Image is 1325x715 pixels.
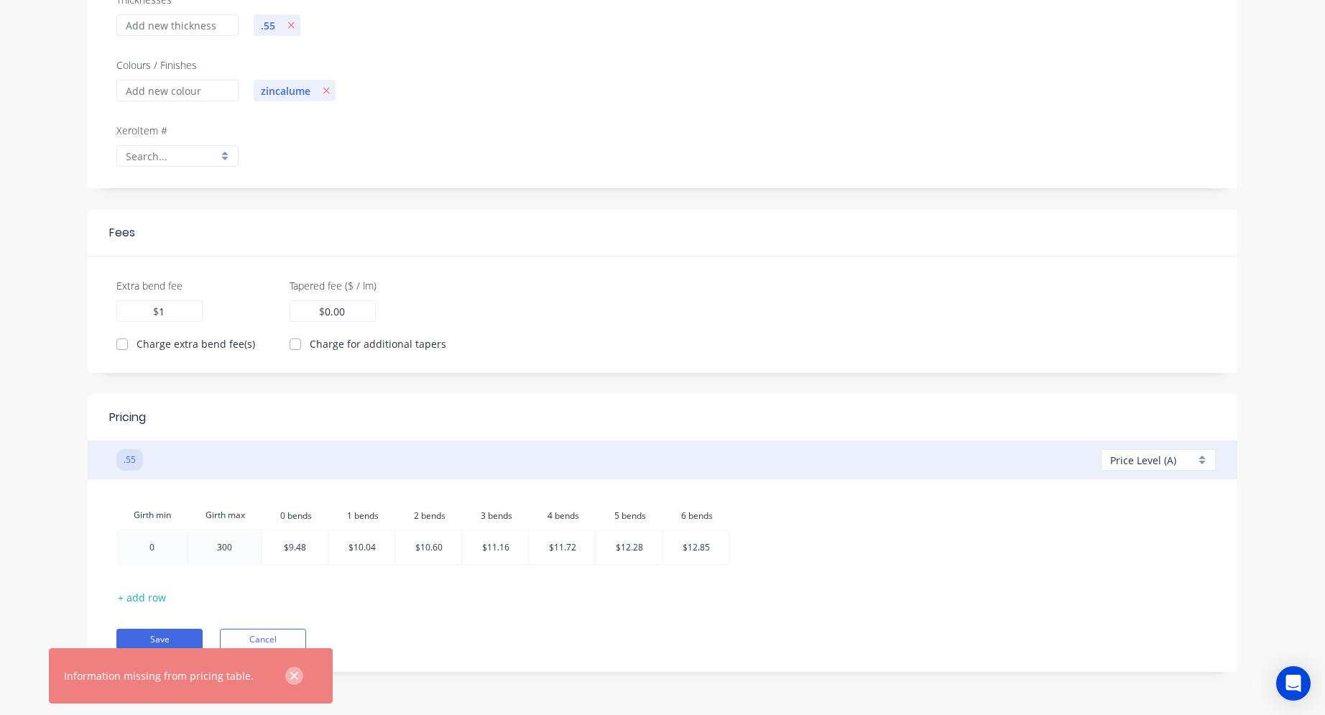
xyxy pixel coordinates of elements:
label: Extra bend fee [116,278,183,293]
div: Information missing from pricing table. [64,668,254,683]
span: Price Level (A) [1110,453,1176,468]
input: Add new thickness [116,14,239,36]
input: 0.00 [159,304,166,319]
input: ? [614,501,646,530]
span: .55 [254,18,282,33]
input: ? [480,501,512,530]
label: Colours / Finishes [116,57,197,73]
label: Charge extra bend fee(s) [137,336,255,351]
input: Search... [126,149,218,164]
label: $ [319,304,325,319]
div: Open Intercom Messenger [1276,666,1311,701]
input: 0.00 [325,304,346,319]
button: Save [116,629,203,650]
button: + add row [111,587,174,606]
div: Fees [109,224,135,241]
input: ? [346,501,379,530]
label: Charge for additional tapers [310,336,446,351]
input: ? [280,501,312,530]
input: ? [680,501,713,530]
button: .55 [116,449,143,471]
label: Tapered fee ($ / lm) [290,278,377,293]
input: Add new colour [116,80,239,101]
tr: 0300$9.48$10.04$10.60$11.16$11.72$12.28$12.85 [116,530,730,566]
input: ? [547,501,579,530]
label: $ [153,304,159,319]
input: ? [413,501,445,530]
button: Cancel [220,629,306,650]
label: Xero Item # [116,123,167,138]
div: Pricing [109,409,146,426]
span: zincalume [254,83,318,98]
